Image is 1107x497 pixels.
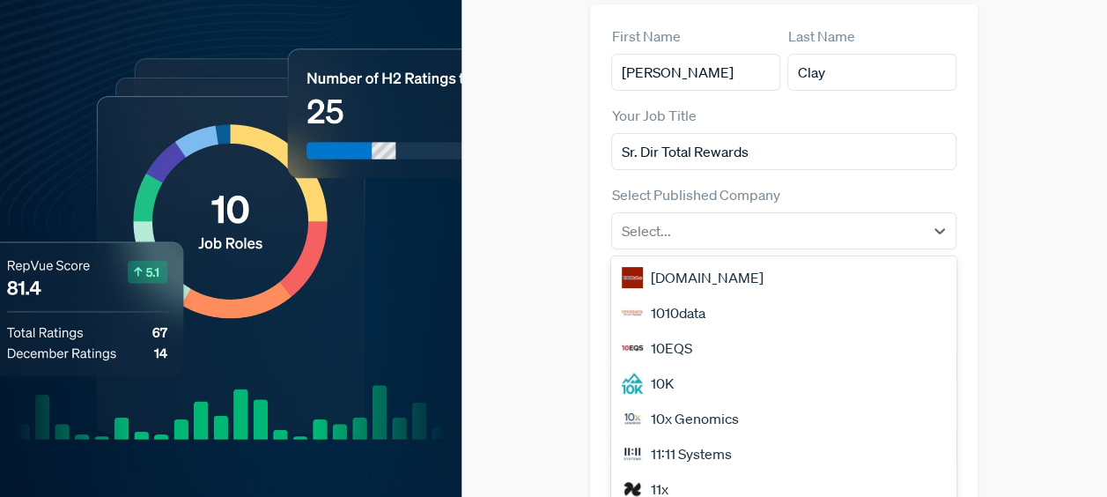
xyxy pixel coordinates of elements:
[611,26,680,47] label: First Name
[611,260,956,295] div: [DOMAIN_NAME]
[611,184,779,205] label: Select Published Company
[611,105,696,126] label: Your Job Title
[787,54,956,91] input: Last Name
[611,330,956,366] div: 10EQS
[622,267,643,288] img: 1000Bulbs.com
[622,302,643,323] img: 1010data
[622,373,643,394] img: 10K
[787,26,854,47] label: Last Name
[622,408,643,429] img: 10x Genomics
[611,401,956,436] div: 10x Genomics
[611,54,780,91] input: First Name
[622,338,643,359] img: 10EQS
[611,133,956,170] input: Title
[611,295,956,330] div: 1010data
[622,443,643,464] img: 11:11 Systems
[611,436,956,471] div: 11:11 Systems
[611,366,956,401] div: 10K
